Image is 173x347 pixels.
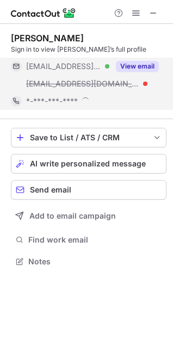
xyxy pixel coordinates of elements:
[29,212,116,220] span: Add to email campaign
[28,235,162,245] span: Find work email
[116,61,159,72] button: Reveal Button
[30,159,146,168] span: AI write personalized message
[11,206,166,226] button: Add to email campaign
[11,254,166,269] button: Notes
[11,7,76,20] img: ContactOut v5.3.10
[30,185,71,194] span: Send email
[11,154,166,173] button: AI write personalized message
[11,180,166,200] button: Send email
[11,232,166,247] button: Find work email
[28,257,162,267] span: Notes
[11,128,166,147] button: save-profile-one-click
[11,33,84,44] div: [PERSON_NAME]
[26,61,101,71] span: [EMAIL_ADDRESS][DOMAIN_NAME]
[30,133,147,142] div: Save to List / ATS / CRM
[11,45,166,54] div: Sign in to view [PERSON_NAME]’s full profile
[26,79,139,89] span: [EMAIL_ADDRESS][DOMAIN_NAME]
